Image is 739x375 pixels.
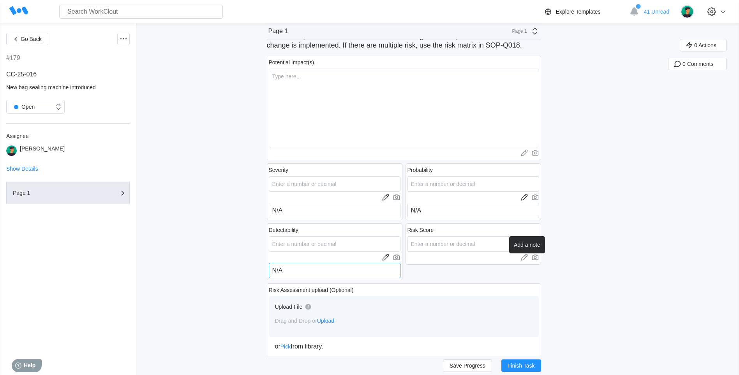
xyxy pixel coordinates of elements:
div: Page 1 [508,28,527,34]
button: Page 1 [6,182,130,204]
p: Potential impact. State what is the risk if the change is not implemented and when the change is ... [267,29,541,53]
span: Drag and Drop or [275,318,335,324]
button: 0 Actions [680,39,727,51]
textarea: N/A [269,263,400,278]
div: #179 [6,55,20,62]
img: user.png [6,145,17,156]
span: CC-25-016 [6,71,37,78]
div: Explore Templates [556,9,601,15]
div: Probability [407,167,433,173]
div: Risk Score [407,227,434,233]
a: Explore Templates [543,7,626,16]
img: user.png [681,5,694,18]
div: Risk Assessment upload (Optional) [269,287,354,293]
span: Finish Task [508,363,535,368]
span: Go Back [21,36,42,42]
button: Finish Task [501,359,541,372]
input: Enter a number or decimal [407,236,539,252]
div: New bag sealing machine introduced [6,84,130,90]
span: Pick [280,343,291,350]
span: 41 Unread [644,9,669,15]
div: [PERSON_NAME] [20,145,65,156]
span: Upload [317,318,334,324]
textarea: N/A [269,203,400,218]
div: Upload File [275,304,303,310]
button: 0 Comments [668,58,727,70]
span: Save Progress [450,363,485,368]
button: Go Back [6,33,48,45]
div: Add a note [509,236,545,253]
input: Enter a number or decimal [269,176,400,192]
div: Page 1 [13,190,91,196]
input: Enter a number or decimal [407,176,539,192]
div: or from library. [275,343,533,350]
input: Search WorkClout [59,5,223,19]
div: Potential Impact(s). [269,59,316,65]
span: 0 Actions [694,42,716,48]
div: Assignee [6,133,130,139]
button: Save Progress [443,359,492,372]
input: Enter a number or decimal [269,236,400,252]
span: 0 Comments [683,61,713,67]
button: Show Details [6,166,38,172]
textarea: N/A [407,203,539,218]
div: Severity [269,167,289,173]
div: Open [11,101,35,112]
div: Page 1 [268,28,288,35]
div: Detectability [269,227,298,233]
